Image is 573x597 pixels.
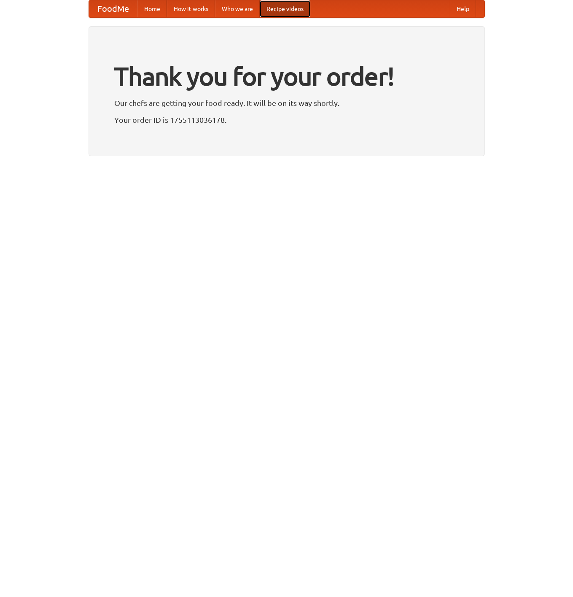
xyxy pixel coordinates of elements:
[260,0,310,17] a: Recipe videos
[215,0,260,17] a: Who we are
[114,113,459,126] p: Your order ID is 1755113036178.
[114,56,459,97] h1: Thank you for your order!
[89,0,137,17] a: FoodMe
[114,97,459,109] p: Our chefs are getting your food ready. It will be on its way shortly.
[450,0,476,17] a: Help
[167,0,215,17] a: How it works
[137,0,167,17] a: Home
